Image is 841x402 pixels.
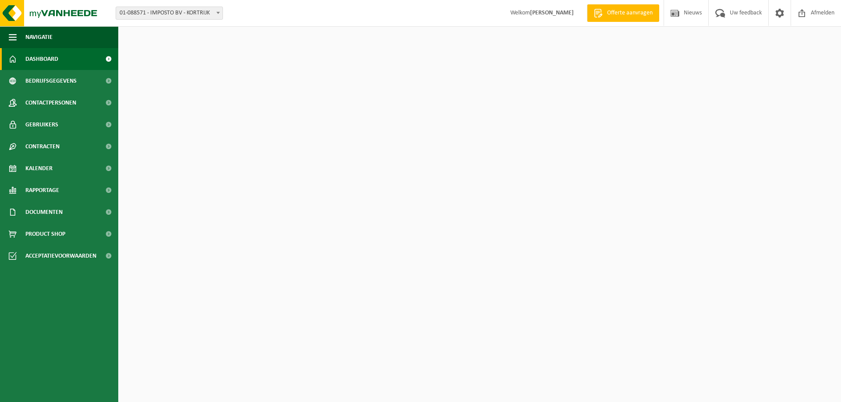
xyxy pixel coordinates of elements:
span: Navigatie [25,26,53,48]
span: Documenten [25,201,63,223]
span: Contactpersonen [25,92,76,114]
span: Offerte aanvragen [605,9,655,17]
span: Rapportage [25,179,59,201]
span: 01-088571 - IMPOSTO BV - KORTRIJK [116,7,223,19]
span: Acceptatievoorwaarden [25,245,96,267]
strong: [PERSON_NAME] [530,10,574,16]
span: Bedrijfsgegevens [25,70,77,92]
a: Offerte aanvragen [587,4,659,22]
span: Dashboard [25,48,58,70]
span: Gebruikers [25,114,58,136]
span: Contracten [25,136,60,157]
span: Product Shop [25,223,65,245]
span: Kalender [25,157,53,179]
span: 01-088571 - IMPOSTO BV - KORTRIJK [116,7,223,20]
